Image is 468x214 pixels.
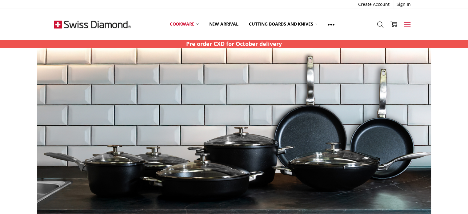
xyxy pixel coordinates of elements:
[244,17,323,31] a: Cutting boards and knives
[165,17,204,31] a: Cookware
[54,9,131,40] img: Free Shipping On Every Order
[186,40,282,47] strong: Pre order CXD for October delivery
[204,17,243,31] a: New arrival
[322,17,340,31] a: Show All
